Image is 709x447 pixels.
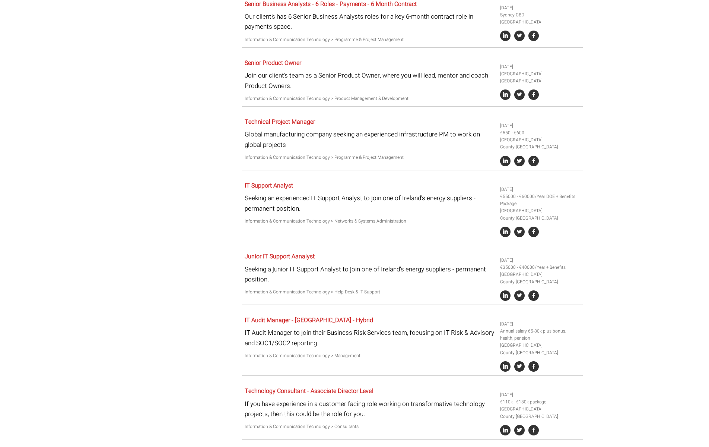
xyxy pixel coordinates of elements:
li: [DATE] [500,257,580,264]
p: Information & Communication Technology > Networks & Systems Administration [245,218,495,225]
a: IT Support Analyst [245,181,293,190]
li: [DATE] [500,4,580,12]
li: [GEOGRAPHIC_DATA] County [GEOGRAPHIC_DATA] [500,207,580,221]
li: [GEOGRAPHIC_DATA] County [GEOGRAPHIC_DATA] [500,406,580,420]
li: [DATE] [500,321,580,328]
li: [GEOGRAPHIC_DATA] County [GEOGRAPHIC_DATA] [500,342,580,356]
li: [DATE] [500,186,580,193]
li: [GEOGRAPHIC_DATA] [GEOGRAPHIC_DATA] [500,70,580,85]
li: Annual salary 65-80k plus bonus, health, pension [500,328,580,342]
li: €110k - €130k package [500,399,580,406]
li: [DATE] [500,122,580,129]
p: IT Audit Manager to join their Business Risk Services team, focusing on IT Risk & Advisory and SO... [245,328,495,348]
a: Junior IT Support Aanalyst [245,252,315,261]
p: Information & Communication Technology > Programme & Project Management [245,36,495,43]
p: Information & Communication Technology > Product Management & Development [245,95,495,102]
p: Seeking an experienced IT Support Analyst to join one of Ireland's energy suppliers - permanent p... [245,193,495,213]
li: €550 - €600 [500,129,580,136]
p: If you have experience in a customer facing role working on transformative technology projects, t... [245,399,495,419]
a: IT Audit Manager - [GEOGRAPHIC_DATA] - Hybrid [245,316,373,325]
a: Senior Product Owner [245,59,301,67]
a: Technical Project Manager [245,117,315,126]
p: Our client’s has 6 Senior Business Analysts roles for a key 6-month contract role in payments space. [245,12,495,32]
p: Seeking a junior IT Support Analyst to join one of Ireland's energy suppliers - permanent position. [245,264,495,284]
p: Information & Communication Technology > Help Desk & IT Support [245,289,495,296]
li: €35000 - €40000/Year + Benefits [500,264,580,271]
a: Technology Consultant - Associate Director Level [245,387,373,396]
li: [GEOGRAPHIC_DATA] County [GEOGRAPHIC_DATA] [500,271,580,285]
li: [DATE] [500,391,580,399]
p: Information & Communication Technology > Consultants [245,423,495,430]
p: Information & Communication Technology > Programme & Project Management [245,154,495,161]
li: [GEOGRAPHIC_DATA] County [GEOGRAPHIC_DATA] [500,136,580,151]
li: Sydney CBD [GEOGRAPHIC_DATA] [500,12,580,26]
li: €55000 - €60000/Year DOE + Benefits Package [500,193,580,207]
p: Join our client’s team as a Senior Product Owner, where you will lead, mentor and coach Product O... [245,70,495,91]
p: Information & Communication Technology > Management [245,352,495,359]
li: [DATE] [500,63,580,70]
p: Global manufacturing company seeking an experienced infrastructure PM to work on global projects [245,129,495,149]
